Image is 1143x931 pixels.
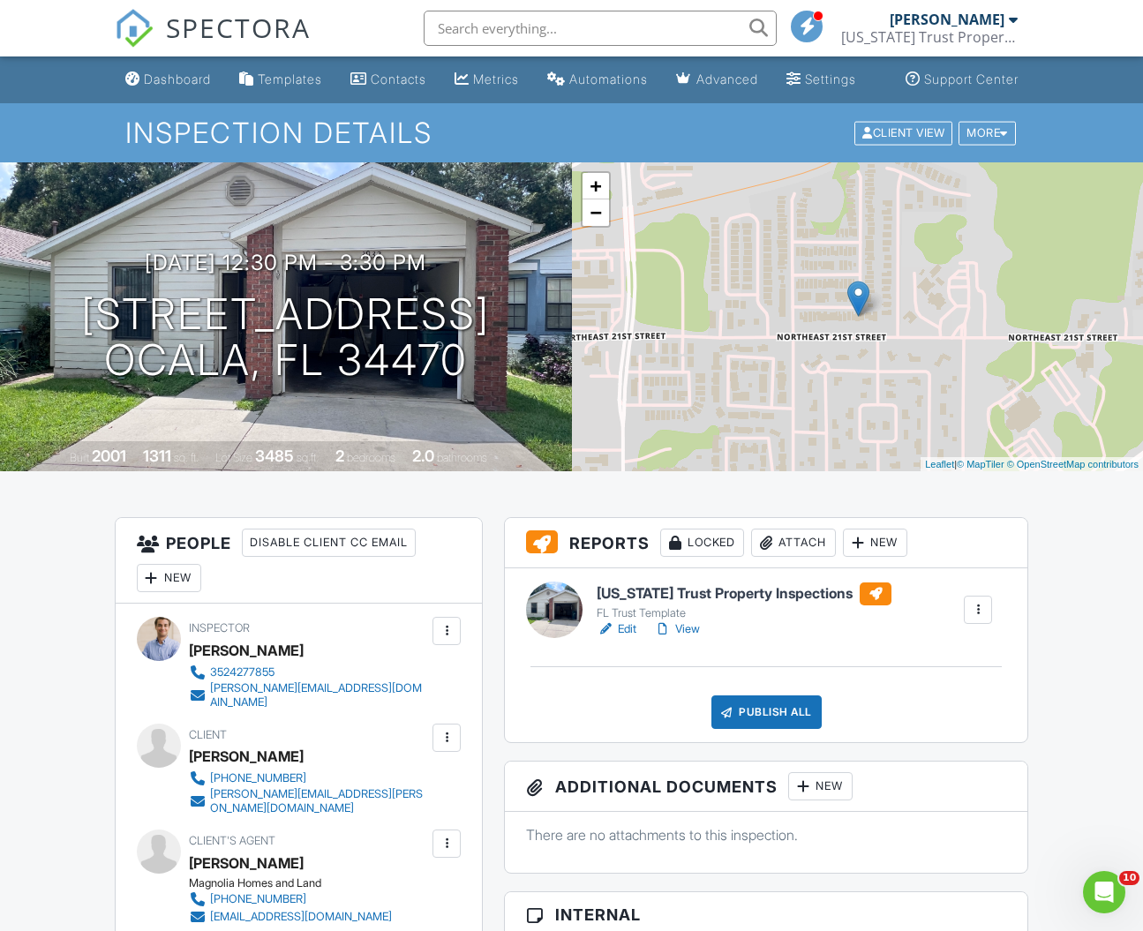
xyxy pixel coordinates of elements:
[505,762,1027,812] h3: Additional Documents
[959,121,1016,145] div: More
[189,787,429,815] a: [PERSON_NAME][EMAIL_ADDRESS][PERSON_NAME][DOMAIN_NAME]
[174,451,199,464] span: sq. ft.
[583,173,609,199] a: Zoom in
[597,606,891,620] div: FL Trust Template
[210,787,429,815] div: [PERSON_NAME][EMAIL_ADDRESS][PERSON_NAME][DOMAIN_NAME]
[473,71,519,86] div: Metrics
[189,834,275,847] span: Client's Agent
[115,9,154,48] img: The Best Home Inspection Software - Spectora
[115,24,311,61] a: SPECTORA
[242,529,416,557] div: Disable Client CC Email
[1119,871,1139,885] span: 10
[118,64,218,96] a: Dashboard
[805,71,856,86] div: Settings
[660,529,744,557] div: Locked
[890,11,1004,28] div: [PERSON_NAME]
[424,11,777,46] input: Search everything...
[189,664,429,681] a: 3524277855
[258,71,322,86] div: Templates
[210,665,274,679] div: 3524277855
[137,564,201,592] div: New
[189,770,429,787] a: [PHONE_NUMBER]
[210,771,306,785] div: [PHONE_NUMBER]
[210,910,392,924] div: [EMAIL_ADDRESS][DOMAIN_NAME]
[189,908,392,926] a: [EMAIL_ADDRESS][DOMAIN_NAME]
[189,743,304,770] div: [PERSON_NAME]
[210,681,429,710] div: [PERSON_NAME][EMAIL_ADDRESS][DOMAIN_NAME]
[788,772,853,800] div: New
[921,457,1143,472] div: |
[412,447,434,465] div: 2.0
[841,28,1018,46] div: Florida Trust Property Inspections
[189,681,429,710] a: [PERSON_NAME][EMAIL_ADDRESS][DOMAIN_NAME]
[255,447,294,465] div: 3485
[189,621,250,634] span: Inspector
[597,620,636,638] a: Edit
[569,71,648,86] div: Automations
[957,459,1004,469] a: © MapTiler
[166,9,311,46] span: SPECTORA
[669,64,765,96] a: Advanced
[145,251,426,274] h3: [DATE] 12:30 pm - 3:30 pm
[853,125,957,139] a: Client View
[92,447,126,465] div: 2001
[335,447,344,465] div: 2
[70,451,89,464] span: Built
[343,64,433,96] a: Contacts
[215,451,252,464] span: Lot Size
[125,117,1017,148] h1: Inspection Details
[843,529,907,557] div: New
[144,71,211,86] div: Dashboard
[597,582,891,605] h6: [US_STATE] Trust Property Inspections
[189,850,304,876] a: [PERSON_NAME]
[779,64,863,96] a: Settings
[371,71,426,86] div: Contacts
[189,890,392,908] a: [PHONE_NUMBER]
[189,728,227,741] span: Client
[924,71,1019,86] div: Support Center
[297,451,319,464] span: sq.ft.
[81,291,490,385] h1: [STREET_ADDRESS] Ocala, FL 34470
[597,582,891,621] a: [US_STATE] Trust Property Inspections FL Trust Template
[232,64,329,96] a: Templates
[1007,459,1139,469] a: © OpenStreetMap contributors
[654,620,700,638] a: View
[696,71,758,86] div: Advanced
[143,447,171,465] div: 1311
[210,892,306,906] div: [PHONE_NUMBER]
[751,529,836,557] div: Attach
[447,64,526,96] a: Metrics
[189,637,304,664] div: [PERSON_NAME]
[505,518,1027,568] h3: Reports
[347,451,395,464] span: bedrooms
[189,876,406,890] div: Magnolia Homes and Land
[899,64,1026,96] a: Support Center
[583,199,609,226] a: Zoom out
[540,64,655,96] a: Automations (Basic)
[854,121,952,145] div: Client View
[437,451,487,464] span: bathrooms
[711,695,822,729] div: Publish All
[526,825,1006,845] p: There are no attachments to this inspection.
[116,518,483,604] h3: People
[1083,871,1125,913] iframe: Intercom live chat
[925,459,954,469] a: Leaflet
